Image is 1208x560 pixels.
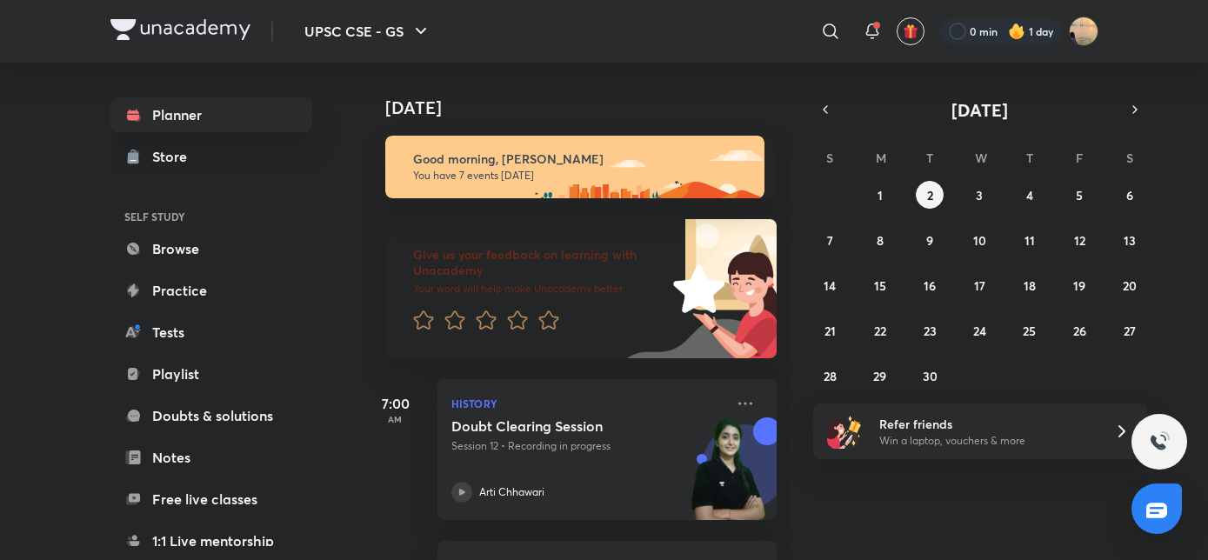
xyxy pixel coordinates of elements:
[873,368,886,384] abbr: September 29, 2025
[916,181,944,209] button: September 2, 2025
[361,414,430,424] p: AM
[110,523,312,558] a: 1:1 Live mentorship
[973,323,986,339] abbr: September 24, 2025
[1126,187,1133,203] abbr: September 6, 2025
[878,187,883,203] abbr: September 1, 2025
[1024,232,1035,249] abbr: September 11, 2025
[816,317,844,344] button: September 21, 2025
[926,150,933,166] abbr: Tuesday
[110,440,312,475] a: Notes
[879,415,1093,433] h6: Refer friends
[110,139,312,174] a: Store
[413,151,749,167] h6: Good morning, [PERSON_NAME]
[874,277,886,294] abbr: September 15, 2025
[681,417,777,537] img: unacademy
[1023,323,1036,339] abbr: September 25, 2025
[926,232,933,249] abbr: September 9, 2025
[974,277,985,294] abbr: September 17, 2025
[451,417,668,435] h5: Doubt Clearing Session
[1076,187,1083,203] abbr: September 5, 2025
[1065,271,1093,299] button: September 19, 2025
[1126,150,1133,166] abbr: Saturday
[877,232,884,249] abbr: September 8, 2025
[965,317,993,344] button: September 24, 2025
[866,271,894,299] button: September 15, 2025
[1065,226,1093,254] button: September 12, 2025
[927,187,933,203] abbr: September 2, 2025
[827,414,862,449] img: referral
[924,323,937,339] abbr: September 23, 2025
[975,150,987,166] abbr: Wednesday
[1069,17,1098,46] img: Snatashree Punyatoya
[110,231,312,266] a: Browse
[385,136,764,198] img: morning
[110,97,312,132] a: Planner
[824,323,836,339] abbr: September 21, 2025
[152,146,197,167] div: Store
[1065,317,1093,344] button: September 26, 2025
[1016,226,1044,254] button: September 11, 2025
[1076,150,1083,166] abbr: Friday
[903,23,918,39] img: avatar
[816,362,844,390] button: September 28, 2025
[1124,323,1136,339] abbr: September 27, 2025
[897,17,924,45] button: avatar
[816,271,844,299] button: September 14, 2025
[361,393,430,414] h5: 7:00
[916,271,944,299] button: September 16, 2025
[413,247,667,278] h6: Give us your feedback on learning with Unacademy
[451,393,724,414] p: History
[827,232,833,249] abbr: September 7, 2025
[1016,317,1044,344] button: September 25, 2025
[866,362,894,390] button: September 29, 2025
[824,277,836,294] abbr: September 14, 2025
[1074,232,1085,249] abbr: September 12, 2025
[385,97,794,118] h4: [DATE]
[110,202,312,231] h6: SELF STUDY
[294,14,442,49] button: UPSC CSE - GS
[866,317,894,344] button: September 22, 2025
[874,323,886,339] abbr: September 22, 2025
[1073,323,1086,339] abbr: September 26, 2025
[110,398,312,433] a: Doubts & solutions
[1149,431,1170,452] img: ttu
[965,226,993,254] button: September 10, 2025
[965,181,993,209] button: September 3, 2025
[1116,181,1144,209] button: September 6, 2025
[1123,277,1137,294] abbr: September 20, 2025
[451,438,724,454] p: Session 12 • Recording in progress
[838,97,1123,122] button: [DATE]
[916,362,944,390] button: September 30, 2025
[1116,226,1144,254] button: September 13, 2025
[1016,271,1044,299] button: September 18, 2025
[1065,181,1093,209] button: September 5, 2025
[1116,317,1144,344] button: September 27, 2025
[1026,187,1033,203] abbr: September 4, 2025
[816,226,844,254] button: September 7, 2025
[413,169,749,183] p: You have 7 events [DATE]
[965,271,993,299] button: September 17, 2025
[923,368,938,384] abbr: September 30, 2025
[976,187,983,203] abbr: September 3, 2025
[110,357,312,391] a: Playlist
[1073,277,1085,294] abbr: September 19, 2025
[1116,271,1144,299] button: September 20, 2025
[110,482,312,517] a: Free live classes
[1016,181,1044,209] button: September 4, 2025
[110,315,312,350] a: Tests
[110,19,250,44] a: Company Logo
[110,273,312,308] a: Practice
[110,19,250,40] img: Company Logo
[866,181,894,209] button: September 1, 2025
[824,368,837,384] abbr: September 28, 2025
[916,317,944,344] button: September 23, 2025
[916,226,944,254] button: September 9, 2025
[614,219,777,358] img: feedback_image
[973,232,986,249] abbr: September 10, 2025
[1026,150,1033,166] abbr: Thursday
[1124,232,1136,249] abbr: September 13, 2025
[1008,23,1025,40] img: streak
[951,98,1008,122] span: [DATE]
[924,277,936,294] abbr: September 16, 2025
[1024,277,1036,294] abbr: September 18, 2025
